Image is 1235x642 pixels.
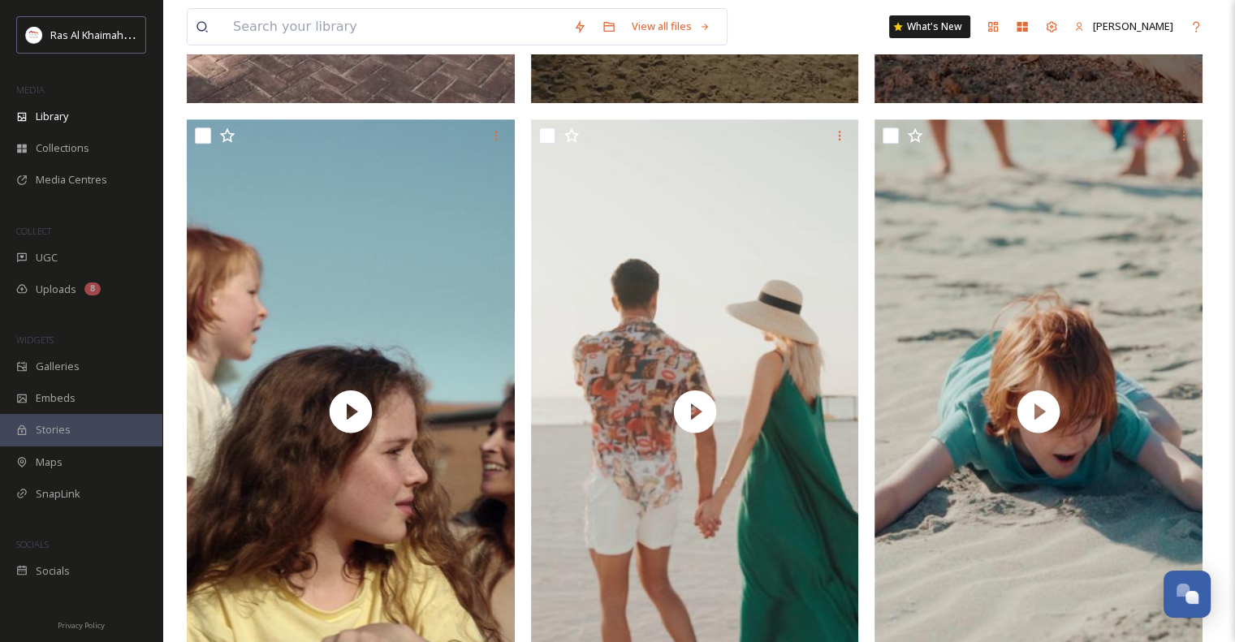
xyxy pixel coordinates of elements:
[16,538,49,550] span: SOCIALS
[58,620,105,631] span: Privacy Policy
[624,11,719,42] a: View all files
[36,422,71,437] span: Stories
[58,614,105,634] a: Privacy Policy
[36,359,80,374] span: Galleries
[36,140,89,156] span: Collections
[36,250,58,265] span: UGC
[36,455,63,470] span: Maps
[36,172,107,187] span: Media Centres
[36,282,76,297] span: Uploads
[889,15,970,38] a: What's New
[26,27,42,43] img: Logo_RAKTDA_RGB-01.png
[1164,571,1211,618] button: Open Chat
[36,486,80,502] span: SnapLink
[1093,19,1173,33] span: [PERSON_NAME]
[1066,11,1181,42] a: [PERSON_NAME]
[36,390,76,406] span: Embeds
[36,109,68,124] span: Library
[36,563,70,579] span: Socials
[84,282,101,295] div: 8
[16,225,51,237] span: COLLECT
[225,9,565,45] input: Search your library
[16,334,54,346] span: WIDGETS
[16,84,45,96] span: MEDIA
[50,27,280,42] span: Ras Al Khaimah Tourism Development Authority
